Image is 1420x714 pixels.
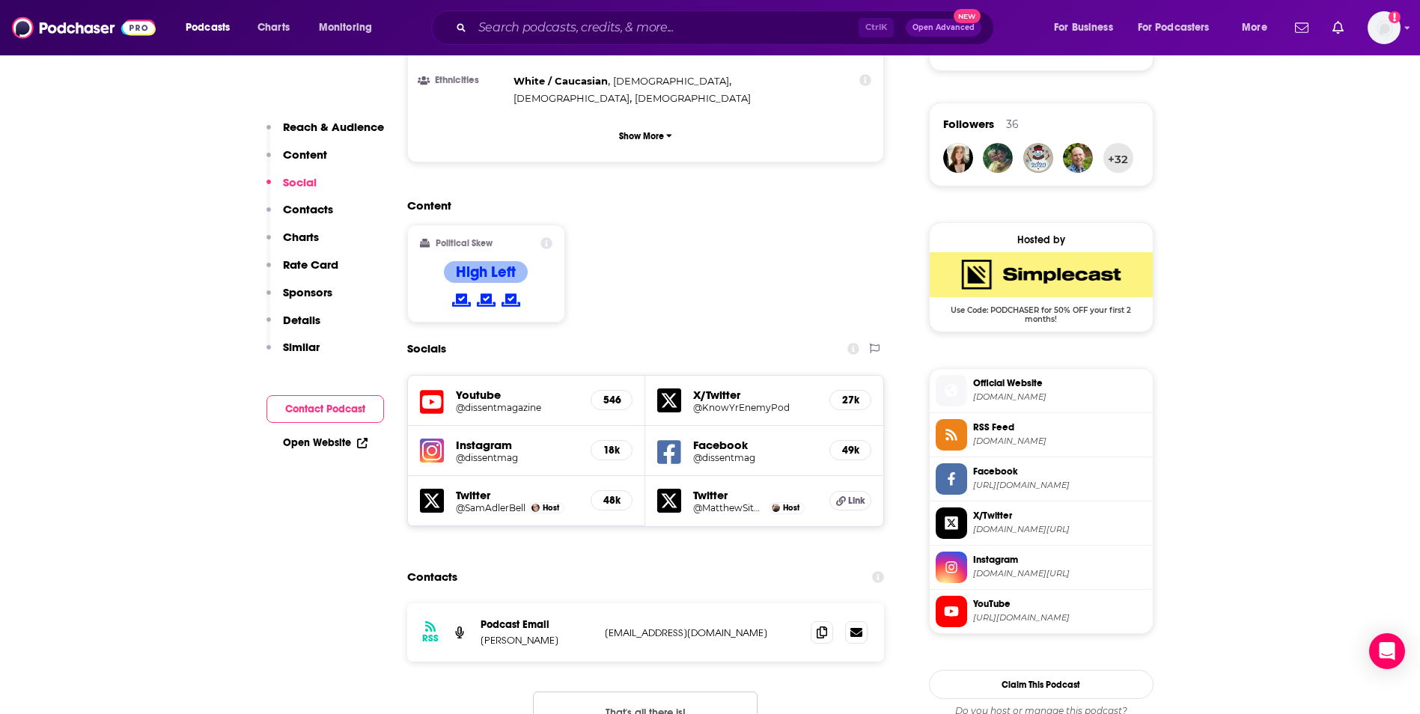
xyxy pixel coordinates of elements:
span: twitter.com/KnowYrEnemyPod [973,524,1147,535]
h3: Ethnicities [420,76,508,85]
span: Ctrl K [859,18,894,37]
button: Claim This Podcast [929,670,1154,699]
button: Content [266,147,327,175]
a: @SamAdlerBell [456,502,525,513]
button: open menu [1231,16,1286,40]
h5: 48k [603,494,620,507]
h5: Twitter [693,488,817,502]
span: https://www.facebook.com/dissentmag [973,480,1147,491]
span: , [613,73,731,90]
button: Charts [266,230,319,257]
span: Official Website [973,376,1147,390]
button: open menu [308,16,391,40]
div: 36 [1006,118,1019,131]
a: YouTube[URL][DOMAIN_NAME] [936,596,1147,627]
a: Charts [248,16,299,40]
div: Open Intercom Messenger [1369,633,1405,669]
a: Show notifications dropdown [1326,15,1350,40]
button: Details [266,313,320,341]
span: Use Code: PODCHASER for 50% OFF your first 2 months! [930,297,1153,324]
h5: @MatthewSitman [693,502,765,513]
h5: 546 [603,394,620,406]
button: Social [266,175,317,203]
img: Matthew Sitman [772,504,780,512]
img: xpmccall45 [983,143,1013,173]
h5: @KnowYrEnemyPod [693,402,817,413]
span: feeds.simplecast.com [973,436,1147,447]
span: X/Twitter [973,509,1147,522]
span: know-your-enemy-1682b684.simplecast.com [973,391,1147,403]
span: RSS Feed [973,421,1147,434]
img: ES9002 [1023,143,1053,173]
img: katherinej.wright96 [943,143,973,173]
span: Link [848,495,865,507]
h2: Socials [407,335,446,363]
a: RSS Feed[DOMAIN_NAME] [936,419,1147,451]
button: Similar [266,340,320,367]
span: Open Advanced [912,24,975,31]
button: Rate Card [266,257,338,285]
h3: RSS [422,632,439,644]
img: User Profile [1368,11,1401,44]
span: Followers [943,117,994,131]
h2: Content [407,198,873,213]
p: Social [283,175,317,189]
a: @dissentmagazine [456,402,579,413]
span: Podcasts [186,17,230,38]
button: +32 [1103,143,1133,173]
div: Search podcasts, credits, & more... [445,10,1008,45]
h5: 27k [842,394,859,406]
button: Contacts [266,202,333,230]
span: Host [783,503,799,513]
p: Charts [283,230,319,244]
svg: Add a profile image [1389,11,1401,23]
span: New [954,9,981,23]
span: Charts [258,17,290,38]
h4: High Left [456,263,516,281]
p: Content [283,147,327,162]
p: Contacts [283,202,333,216]
div: Hosted by [930,234,1153,246]
p: Rate Card [283,257,338,272]
button: Contact Podcast [266,395,384,423]
button: Show More [420,122,872,150]
span: Facebook [973,465,1147,478]
span: Instagram [973,553,1147,567]
span: [DEMOGRAPHIC_DATA] [635,92,751,104]
img: iconImage [420,439,444,463]
button: open menu [1128,16,1231,40]
img: Podchaser - Follow, Share and Rate Podcasts [12,13,156,42]
a: Instagram[DOMAIN_NAME][URL] [936,552,1147,583]
h5: Facebook [693,438,817,452]
a: SimpleCast Deal: Use Code: PODCHASER for 50% OFF your first 2 months! [930,252,1153,323]
h2: Political Skew [436,238,493,248]
h5: 18k [603,444,620,457]
h5: @dissentmag [693,452,817,463]
span: , [514,90,632,107]
span: For Podcasters [1138,17,1210,38]
span: White / Caucasian [514,75,608,87]
button: open menu [175,16,249,40]
h5: @dissentmag [456,452,579,463]
a: X/Twitter[DOMAIN_NAME][URL] [936,507,1147,539]
img: revivingvirtue [1063,143,1093,173]
span: , [514,73,610,90]
span: Executive Directors [514,46,608,58]
h5: 49k [842,444,859,457]
p: [PERSON_NAME] [481,634,593,647]
span: [DEMOGRAPHIC_DATA] [613,75,729,87]
span: More [1242,17,1267,38]
h2: Contacts [407,563,457,591]
a: Facebook[URL][DOMAIN_NAME] [936,463,1147,495]
p: [EMAIL_ADDRESS][DOMAIN_NAME] [605,626,799,639]
span: [DEMOGRAPHIC_DATA] [514,92,630,104]
input: Search podcasts, credits, & more... [472,16,859,40]
span: Host [543,503,559,513]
